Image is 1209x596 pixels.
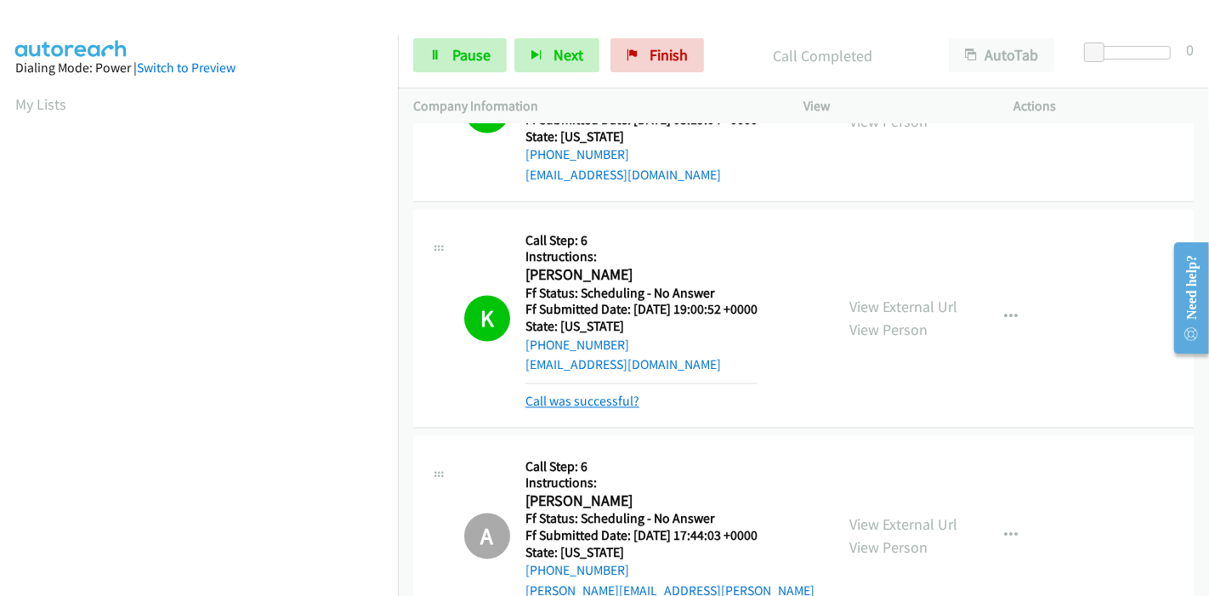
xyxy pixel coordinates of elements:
a: [EMAIL_ADDRESS][DOMAIN_NAME] [525,167,721,184]
h5: State: [US_STATE] [525,129,779,146]
span: Pause [452,45,491,65]
p: Company Information [413,96,773,116]
h5: Ff Submitted Date: [DATE] 17:44:03 +0000 [525,528,819,545]
h2: [PERSON_NAME] [525,266,758,286]
a: Finish [610,38,704,72]
h5: State: [US_STATE] [525,545,819,562]
a: [PHONE_NUMBER] [525,147,629,163]
h5: Ff Submitted Date: [DATE] 19:00:52 +0000 [525,302,758,319]
span: Next [553,45,583,65]
button: Next [514,38,599,72]
h1: A [464,514,510,559]
a: My Lists [15,94,66,114]
h2: [PERSON_NAME] [525,492,819,512]
iframe: Resource Center [1161,230,1209,366]
p: Actions [1014,96,1195,116]
a: View Person [849,538,928,558]
h1: K [464,296,510,342]
h5: Ff Status: Scheduling - No Answer [525,286,758,303]
a: View Person [849,321,928,340]
h5: Instructions: [525,475,819,492]
div: 0 [1186,38,1194,61]
a: Switch to Preview [137,60,236,76]
div: The call has been skipped [464,514,510,559]
a: [EMAIL_ADDRESS][DOMAIN_NAME] [525,357,721,373]
div: Delay between calls (in seconds) [1093,46,1171,60]
button: AutoTab [949,38,1054,72]
a: View External Url [849,515,957,535]
h5: Ff Status: Scheduling - No Answer [525,511,819,528]
a: Call was successful? [525,394,639,410]
a: Pause [413,38,507,72]
div: Dialing Mode: Power | [15,58,383,78]
h5: Call Step: 6 [525,233,758,250]
h5: Call Step: 6 [525,459,819,476]
a: [PHONE_NUMBER] [525,338,629,354]
p: Call Completed [727,44,918,67]
a: [PHONE_NUMBER] [525,563,629,579]
h5: State: [US_STATE] [525,319,758,336]
a: View External Url [849,298,957,317]
h5: Instructions: [525,249,758,266]
p: View [803,96,984,116]
span: Finish [650,45,688,65]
